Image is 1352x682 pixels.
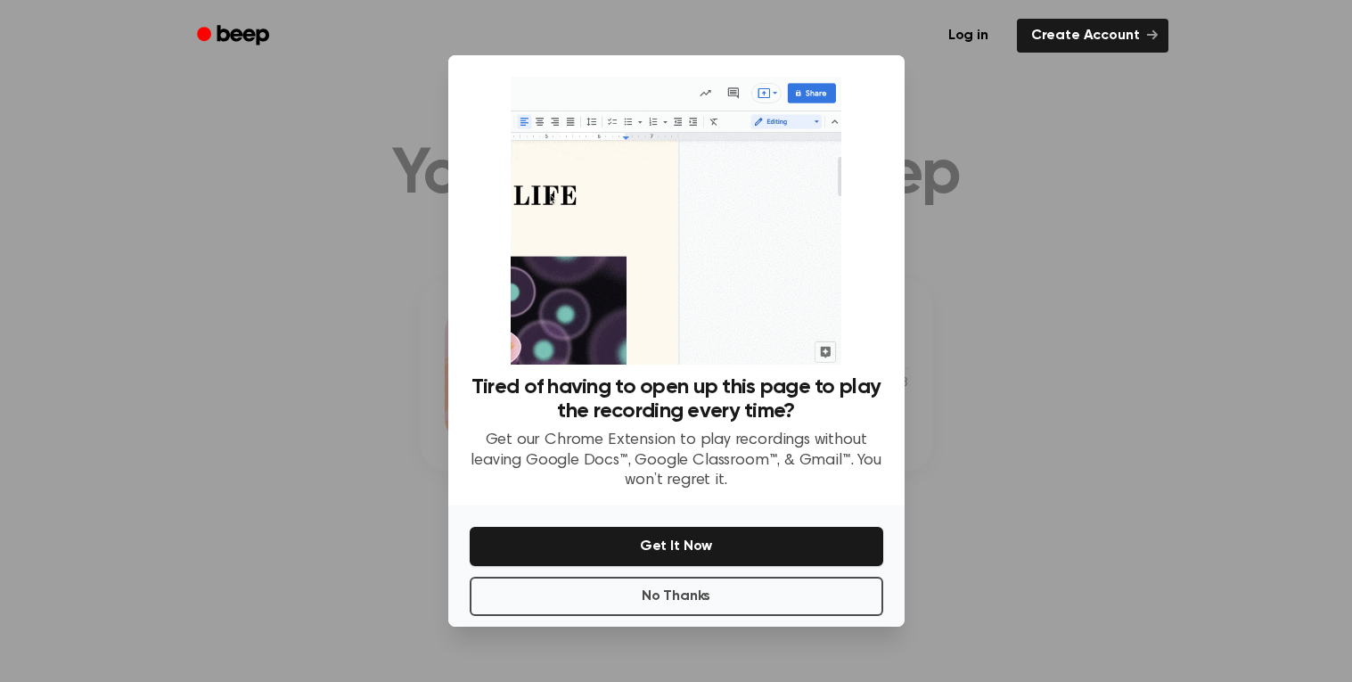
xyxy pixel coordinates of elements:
[184,19,285,53] a: Beep
[470,431,883,491] p: Get our Chrome Extension to play recordings without leaving Google Docs™, Google Classroom™, & Gm...
[470,527,883,566] button: Get It Now
[930,15,1006,56] a: Log in
[470,577,883,616] button: No Thanks
[470,375,883,423] h3: Tired of having to open up this page to play the recording every time?
[511,77,841,365] img: Beep extension in action
[1017,19,1168,53] a: Create Account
